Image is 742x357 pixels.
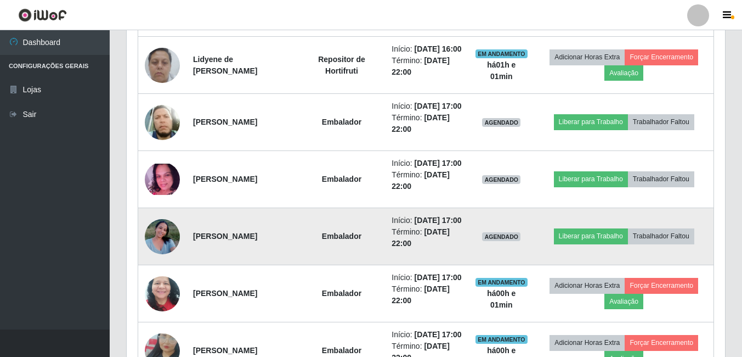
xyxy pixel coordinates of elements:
strong: [PERSON_NAME] [193,118,257,126]
img: 1673493072415.jpeg [145,102,180,143]
li: Início: [392,101,462,112]
strong: [PERSON_NAME] [193,289,257,298]
img: 1729632851258.jpeg [145,263,180,325]
span: AGENDADO [482,118,520,127]
time: [DATE] 17:00 [415,159,462,168]
strong: Embalador [322,289,361,298]
li: Término: [392,226,462,249]
strong: Embalador [322,118,361,126]
button: Avaliação [604,65,643,81]
li: Início: [392,215,462,226]
span: AGENDADO [482,175,520,184]
time: [DATE] 17:00 [415,273,462,282]
button: Trabalhador Faltou [628,171,694,187]
button: Adicionar Horas Extra [550,335,625,350]
li: Término: [392,283,462,306]
strong: [PERSON_NAME] [193,346,257,355]
strong: Embalador [322,175,361,183]
time: [DATE] 16:00 [415,44,462,53]
time: [DATE] 17:00 [415,102,462,110]
button: Trabalhador Faltou [628,114,694,130]
button: Forçar Encerramento [625,278,698,293]
strong: Lidyene de [PERSON_NAME] [193,55,257,75]
time: [DATE] 17:00 [415,216,462,225]
button: Liberar para Trabalho [554,171,628,187]
strong: há 01 h e 01 min [487,60,516,81]
li: Início: [392,329,462,341]
button: Liberar para Trabalho [554,114,628,130]
button: Avaliação [604,294,643,309]
img: 1711583499693.jpeg [145,213,180,260]
img: 1738093505168.jpeg [145,42,180,88]
strong: há 00 h e 01 min [487,289,516,309]
strong: Embalador [322,346,361,355]
strong: Embalador [322,232,361,241]
strong: Repositor de Hortifruti [318,55,365,75]
button: Forçar Encerramento [625,335,698,350]
img: 1744415855733.jpeg [145,164,180,194]
time: [DATE] 17:00 [415,330,462,339]
button: Liberar para Trabalho [554,228,628,244]
li: Término: [392,112,462,135]
button: Forçar Encerramento [625,49,698,65]
li: Início: [392,272,462,283]
li: Término: [392,55,462,78]
button: Trabalhador Faltou [628,228,694,244]
strong: [PERSON_NAME] [193,232,257,241]
img: CoreUI Logo [18,8,67,22]
li: Início: [392,43,462,55]
span: EM ANDAMENTO [475,49,528,58]
span: AGENDADO [482,232,520,241]
span: EM ANDAMENTO [475,335,528,344]
li: Início: [392,158,462,169]
li: Término: [392,169,462,192]
button: Adicionar Horas Extra [550,49,625,65]
button: Adicionar Horas Extra [550,278,625,293]
span: EM ANDAMENTO [475,278,528,287]
strong: [PERSON_NAME] [193,175,257,183]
